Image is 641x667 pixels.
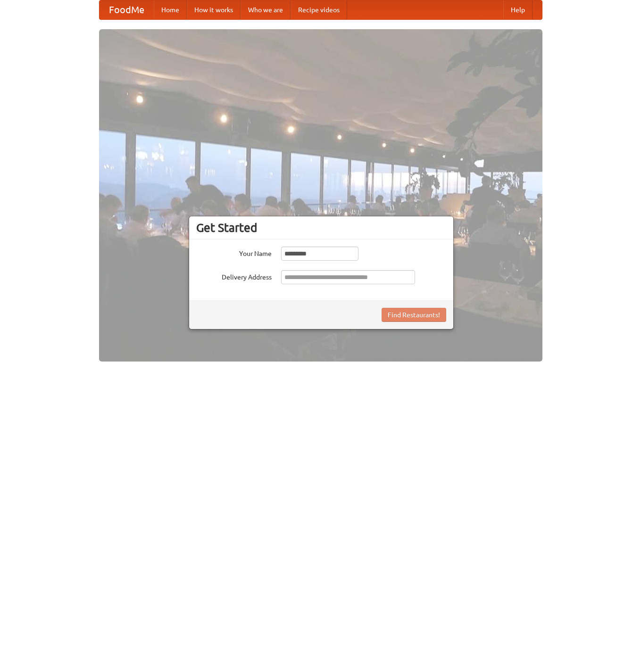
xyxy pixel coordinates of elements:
[382,308,446,322] button: Find Restaurants!
[100,0,154,19] a: FoodMe
[196,270,272,282] label: Delivery Address
[241,0,291,19] a: Who we are
[291,0,347,19] a: Recipe videos
[503,0,533,19] a: Help
[196,247,272,258] label: Your Name
[196,221,446,235] h3: Get Started
[154,0,187,19] a: Home
[187,0,241,19] a: How it works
